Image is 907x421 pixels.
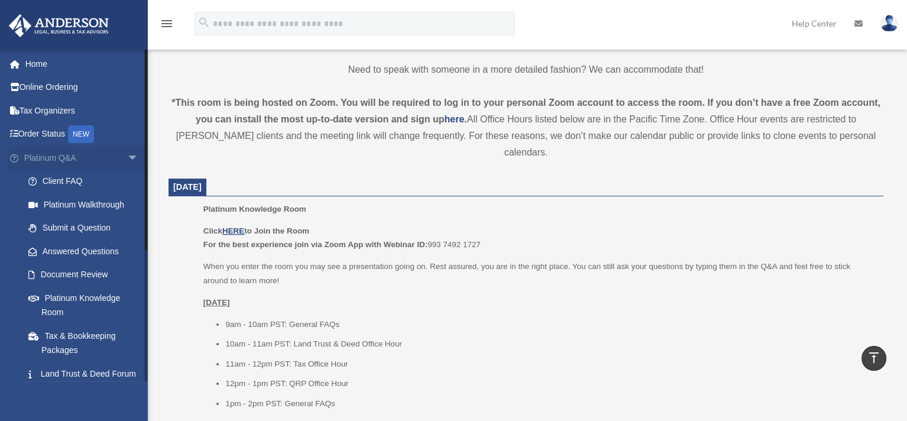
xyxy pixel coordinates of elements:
i: vertical_align_top [867,351,881,365]
a: here [444,114,464,124]
a: Document Review [17,263,157,287]
a: Platinum Q&Aarrow_drop_down [8,146,157,170]
li: 12pm - 1pm PST: QRP Office Hour [225,377,875,391]
a: Tax & Bookkeeping Packages [17,324,157,362]
strong: *This room is being hosted on Zoom. You will be required to log in to your personal Zoom account ... [171,98,880,124]
p: Need to speak with someone in a more detailed fashion? We can accommodate that! [169,61,883,78]
li: 11am - 12pm PST: Tax Office Hour [225,357,875,371]
a: Home [8,52,157,76]
i: menu [160,17,174,31]
a: menu [160,21,174,31]
li: 9am - 10am PST: General FAQs [225,318,875,332]
li: 1pm - 2pm PST: General FAQs [225,397,875,411]
p: When you enter the room you may see a presentation going on. Rest assured, you are in the right p... [203,260,875,287]
span: [DATE] [173,182,202,192]
a: Submit a Question [17,216,157,240]
a: Land Trust & Deed Forum [17,362,157,386]
img: Anderson Advisors Platinum Portal [5,14,112,37]
b: For the best experience join via Zoom App with Webinar ID: [203,240,427,249]
p: 993 7492 1727 [203,224,875,252]
img: User Pic [880,15,898,32]
i: search [197,16,210,29]
a: HERE [222,226,244,235]
a: vertical_align_top [861,346,886,371]
a: Platinum Knowledge Room [17,286,151,324]
div: All Office Hours listed below are in the Pacific Time Zone. Office Hour events are restricted to ... [169,95,883,161]
a: Tax Organizers [8,99,157,122]
strong: . [464,114,467,124]
a: Online Ordering [8,76,157,99]
div: NEW [68,125,94,143]
span: arrow_drop_down [127,146,151,170]
a: Client FAQ [17,170,157,193]
a: Platinum Walkthrough [17,193,157,216]
u: [DATE] [203,298,230,307]
span: Platinum Knowledge Room [203,205,306,213]
li: 10am - 11am PST: Land Trust & Deed Office Hour [225,337,875,351]
a: Answered Questions [17,239,157,263]
b: Click to Join the Room [203,226,309,235]
a: Order StatusNEW [8,122,157,147]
